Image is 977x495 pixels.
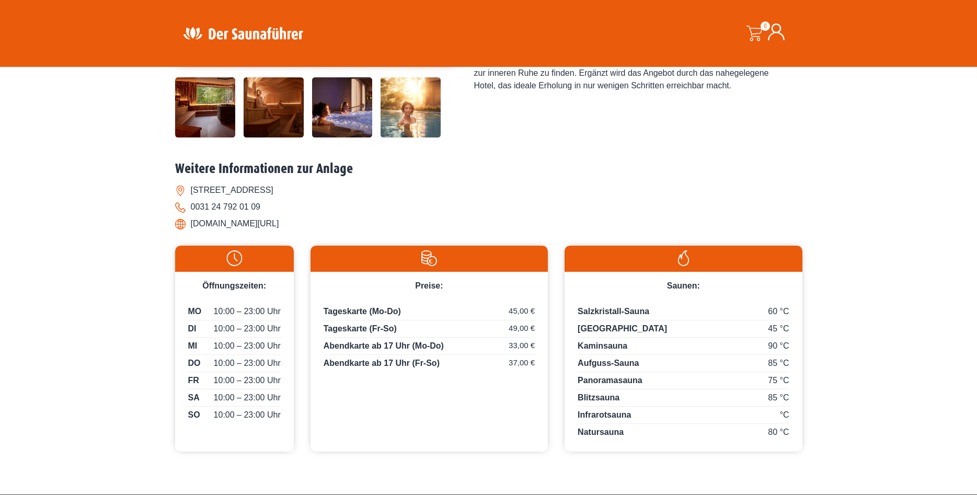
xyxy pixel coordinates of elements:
[324,340,535,355] p: Abendkarte ab 17 Uhr (Mo-Do)
[570,250,797,266] img: Flamme-weiss.svg
[175,199,802,215] li: 0031 24 792 01 09
[188,409,200,421] span: SO
[780,409,789,421] span: °C
[214,305,281,318] span: 10:00 – 23:00 Uhr
[324,323,535,338] p: Tageskarte (Fr-So)
[509,340,535,352] span: 33,00 €
[578,307,649,316] span: Salzkristall-Sauna
[316,250,543,266] img: Preise-weiss.svg
[188,357,201,370] span: DO
[578,410,631,419] span: Infrarotsauna
[188,323,197,335] span: DI
[578,341,627,350] span: Kaminsauna
[768,340,789,352] span: 90 °C
[175,182,802,199] li: [STREET_ADDRESS]
[578,428,624,436] span: Natursauna
[768,357,789,370] span: 85 °C
[214,340,281,352] span: 10:00 – 23:00 Uhr
[578,324,667,333] span: [GEOGRAPHIC_DATA]
[324,357,535,370] p: Abendkarte ab 17 Uhr (Fr-So)
[175,161,802,177] h2: Weitere Informationen zur Anlage
[768,305,789,318] span: 60 °C
[188,305,202,318] span: MO
[768,426,789,439] span: 80 °C
[768,323,789,335] span: 45 °C
[202,281,266,290] span: Öffnungszeiten:
[188,340,198,352] span: MI
[214,392,281,404] span: 10:00 – 23:00 Uhr
[175,215,802,232] li: [DOMAIN_NAME][URL]
[761,21,770,31] span: 0
[324,305,535,320] p: Tageskarte (Mo-Do)
[509,323,535,335] span: 49,00 €
[214,374,281,387] span: 10:00 – 23:00 Uhr
[509,357,535,369] span: 37,00 €
[578,376,642,385] span: Panoramasauna
[578,393,619,402] span: Blitzsauna
[415,281,443,290] span: Preise:
[180,250,289,266] img: Uhr-weiss.svg
[578,359,639,367] span: Aufguss-Sauna
[214,323,281,335] span: 10:00 – 23:00 Uhr
[768,392,789,404] span: 85 °C
[188,392,200,404] span: SA
[768,374,789,387] span: 75 °C
[214,357,281,370] span: 10:00 – 23:00 Uhr
[667,281,700,290] span: Saunen:
[509,305,535,317] span: 45,00 €
[214,409,281,421] span: 10:00 – 23:00 Uhr
[188,374,199,387] span: FR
